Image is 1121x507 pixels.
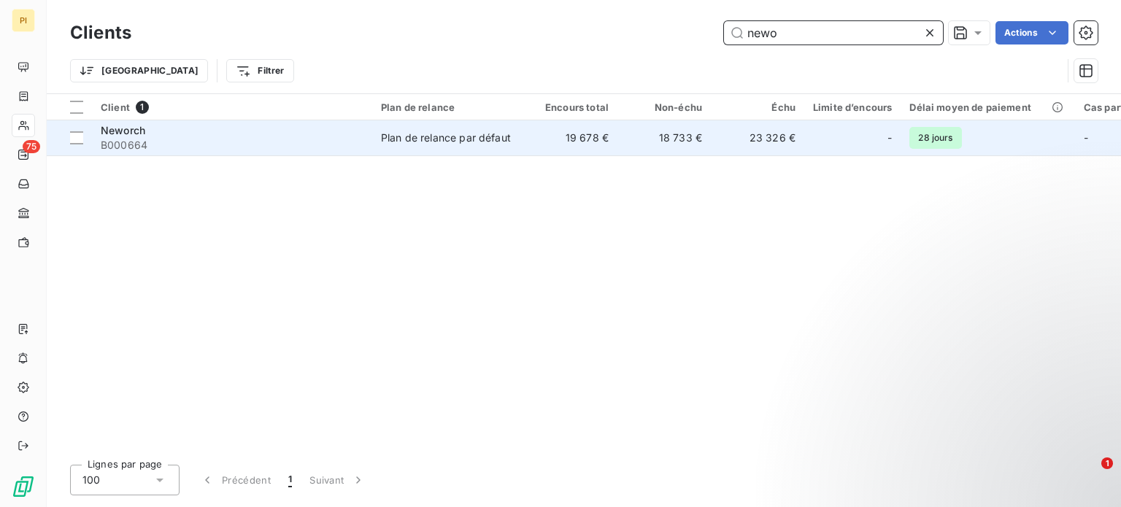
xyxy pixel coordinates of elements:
span: 28 jours [909,127,961,149]
span: 1 [1101,457,1113,469]
button: [GEOGRAPHIC_DATA] [70,59,208,82]
button: Suivant [301,465,374,495]
img: Logo LeanPay [12,475,35,498]
span: B000664 [101,138,363,152]
div: Échu [720,101,796,113]
iframe: Intercom notifications message [829,365,1121,468]
h3: Clients [70,20,131,46]
button: Filtrer [226,59,293,82]
div: Encours total [533,101,609,113]
div: Plan de relance [381,101,515,113]
span: Client [101,101,130,113]
iframe: Intercom live chat [1071,457,1106,492]
button: Actions [995,21,1068,44]
span: - [887,131,892,145]
span: - [1084,131,1088,144]
td: 18 733 € [617,120,711,155]
span: 75 [23,140,40,153]
div: Limite d’encours [813,101,892,113]
div: Plan de relance par défaut [381,131,511,145]
div: PI [12,9,35,32]
td: 19 678 € [524,120,617,155]
div: Délai moyen de paiement [909,101,1066,113]
span: Neworch [101,124,145,136]
td: 23 326 € [711,120,804,155]
div: Non-échu [626,101,702,113]
input: Rechercher [724,21,943,44]
span: 1 [288,473,292,487]
button: 1 [280,465,301,495]
span: 1 [136,101,149,114]
button: Précédent [191,465,280,495]
span: 100 [82,473,100,487]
